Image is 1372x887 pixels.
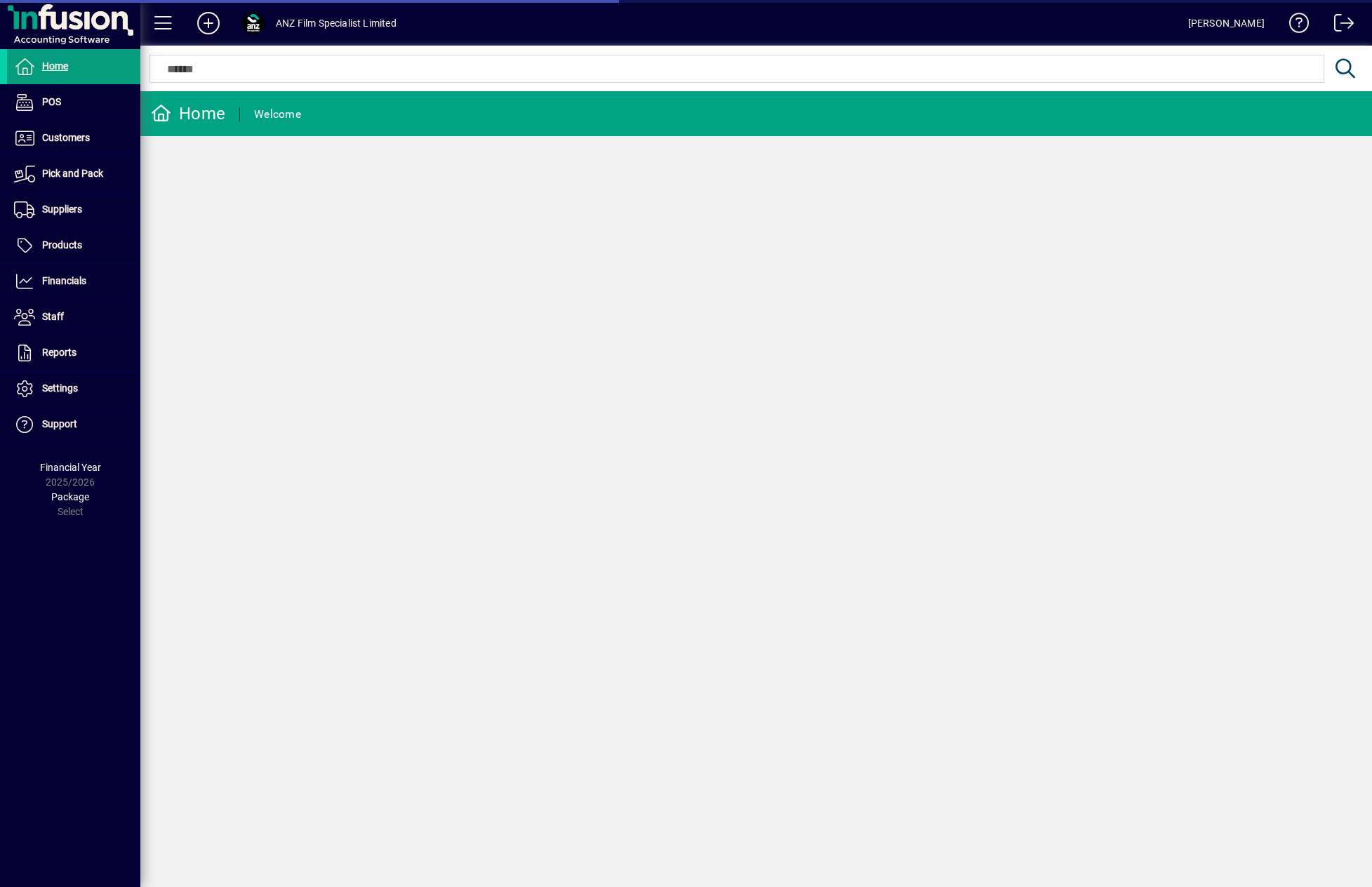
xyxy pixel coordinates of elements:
a: POS [7,85,140,120]
span: Package [51,491,89,502]
a: Financials [7,264,140,299]
span: Financial Year [40,462,101,473]
a: Knowledge Base [1279,3,1310,48]
span: Pick and Pack [42,168,103,179]
span: Support [42,418,77,429]
a: Customers [7,121,140,156]
a: Logout [1324,3,1354,48]
button: Add [186,11,231,36]
a: Suppliers [7,192,140,227]
button: Profile [231,11,276,36]
span: Suppliers [42,204,82,215]
span: Home [42,60,68,72]
span: Staff [42,311,64,322]
span: Financials [42,275,86,286]
div: Welcome [254,103,301,126]
span: Reports [42,347,76,358]
a: Settings [7,371,140,406]
div: ANZ Film Specialist Limited [276,12,397,34]
a: Reports [7,335,140,371]
a: Pick and Pack [7,156,140,192]
div: Home [151,102,225,125]
span: Products [42,239,82,251]
a: Products [7,228,140,263]
span: Customers [42,132,90,143]
div: [PERSON_NAME] [1188,12,1265,34]
span: POS [42,96,61,107]
a: Staff [7,300,140,335]
a: Support [7,407,140,442]
span: Settings [42,382,78,394]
